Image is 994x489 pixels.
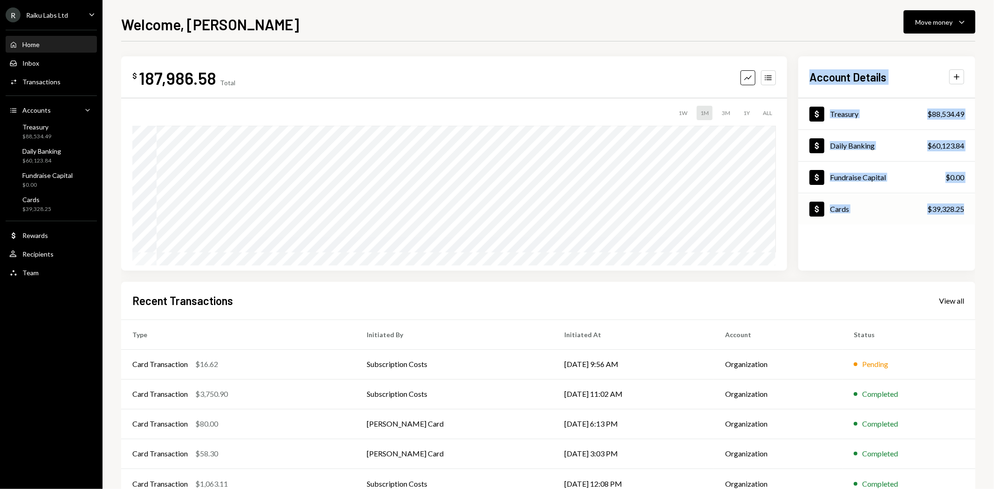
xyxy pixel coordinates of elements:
[22,181,73,189] div: $0.00
[6,169,97,191] a: Fundraise Capital$0.00
[22,78,61,86] div: Transactions
[862,359,888,370] div: Pending
[904,10,975,34] button: Move money
[843,319,975,349] th: Status
[553,319,713,349] th: Initiated At
[22,133,51,141] div: $88,534.49
[6,264,97,281] a: Team
[132,448,188,459] div: Card Transaction
[121,15,299,34] h1: Welcome, [PERSON_NAME]
[714,379,843,409] td: Organization
[697,106,713,120] div: 1M
[139,68,216,88] div: 187,986.58
[6,36,97,53] a: Home
[22,106,51,114] div: Accounts
[798,193,975,224] a: Cards$39,328.25
[22,231,48,239] div: Rewards
[714,409,843,439] td: Organization
[862,388,898,400] div: Completed
[809,69,886,85] h2: Account Details
[220,79,235,87] div: Total
[714,349,843,379] td: Organization
[22,123,51,131] div: Treasury
[195,388,228,400] div: $3,750.90
[195,359,218,370] div: $16.62
[927,140,964,151] div: $60,123.84
[195,418,218,429] div: $80.00
[195,448,218,459] div: $58.30
[22,250,54,258] div: Recipients
[22,205,51,213] div: $39,328.25
[6,102,97,118] a: Accounts
[22,269,39,277] div: Team
[798,130,975,161] a: Daily Banking$60,123.84
[553,439,713,469] td: [DATE] 3:03 PM
[6,193,97,215] a: Cards$39,328.25
[132,418,188,429] div: Card Transaction
[553,379,713,409] td: [DATE] 11:02 AM
[6,245,97,262] a: Recipients
[915,17,953,27] div: Move money
[6,144,97,167] a: Daily Banking$60,123.84
[6,227,97,244] a: Rewards
[356,439,554,469] td: [PERSON_NAME] Card
[132,388,188,400] div: Card Transaction
[553,409,713,439] td: [DATE] 6:13 PM
[714,439,843,469] td: Organization
[862,418,898,429] div: Completed
[22,41,40,48] div: Home
[927,109,964,120] div: $88,534.49
[553,349,713,379] td: [DATE] 9:56 AM
[759,106,776,120] div: ALL
[927,204,964,215] div: $39,328.25
[798,98,975,129] a: Treasury$88,534.49
[6,54,97,71] a: Inbox
[830,109,858,118] div: Treasury
[675,106,691,120] div: 1W
[356,409,554,439] td: [PERSON_NAME] Card
[132,293,233,308] h2: Recent Transactions
[830,204,849,213] div: Cards
[22,157,61,165] div: $60,123.84
[26,11,68,19] div: Raiku Labs Ltd
[22,196,51,204] div: Cards
[798,162,975,193] a: Fundraise Capital$0.00
[6,7,21,22] div: R
[862,448,898,459] div: Completed
[6,120,97,143] a: Treasury$88,534.49
[718,106,734,120] div: 3M
[121,319,356,349] th: Type
[714,319,843,349] th: Account
[22,147,61,155] div: Daily Banking
[356,319,554,349] th: Initiated By
[356,379,554,409] td: Subscription Costs
[939,295,964,306] a: View all
[6,73,97,90] a: Transactions
[22,171,73,179] div: Fundraise Capital
[132,71,137,81] div: $
[132,359,188,370] div: Card Transaction
[830,141,875,150] div: Daily Banking
[356,349,554,379] td: Subscription Costs
[22,59,39,67] div: Inbox
[830,173,886,182] div: Fundraise Capital
[946,172,964,183] div: $0.00
[939,296,964,306] div: View all
[740,106,754,120] div: 1Y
